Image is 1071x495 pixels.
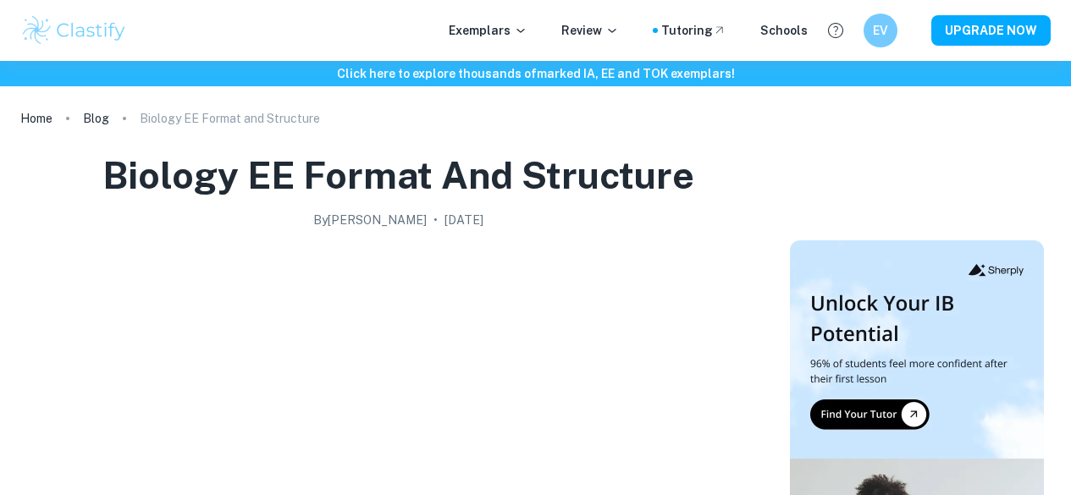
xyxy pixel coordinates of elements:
button: UPGRADE NOW [931,15,1051,46]
h2: [DATE] [444,211,483,229]
img: Clastify logo [20,14,128,47]
a: Tutoring [661,21,726,40]
h6: EV [871,21,891,40]
a: Blog [83,107,109,130]
p: Biology EE Format and Structure [140,109,320,128]
a: Schools [760,21,808,40]
p: • [433,211,438,229]
h2: By [PERSON_NAME] [313,211,427,229]
a: Home [20,107,52,130]
h6: Click here to explore thousands of marked IA, EE and TOK exemplars ! [3,64,1068,83]
p: Exemplars [449,21,527,40]
p: Review [561,21,619,40]
h1: Biology EE Format and Structure [102,151,694,201]
button: Help and Feedback [821,16,850,45]
button: EV [864,14,897,47]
